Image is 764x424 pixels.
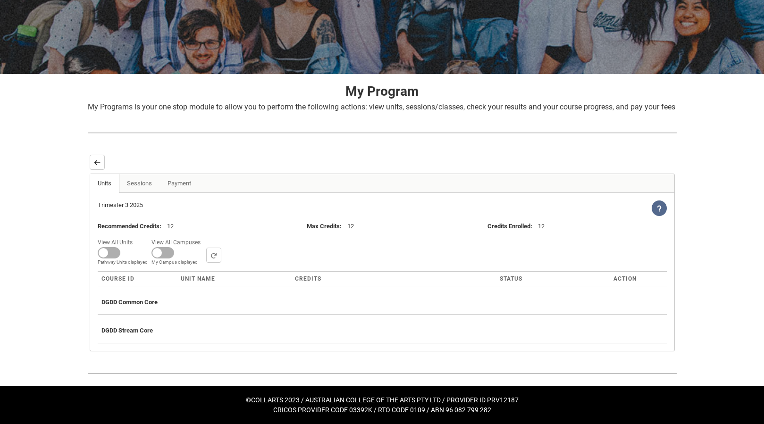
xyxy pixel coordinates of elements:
span: Pathway Units displayed [98,258,148,266]
span: View All Units [98,236,136,247]
span: Unit Name [181,275,215,282]
img: REDU_GREY_LINE [88,128,677,138]
lightning-formatted-text: Recommended Credits [98,223,160,230]
strong: My Program [345,83,419,99]
div: Trimester 3 2025 [98,200,382,210]
span: : [98,223,167,230]
img: REDU_GREY_LINE [88,368,677,378]
span: Action [613,275,637,282]
a: Sessions [119,174,160,193]
span: DGDD Common Core [101,299,158,306]
span: Status [500,275,522,282]
a: Units [90,174,119,193]
span: : [307,223,347,230]
button: Back [90,155,105,170]
span: View Help [652,204,667,211]
span: : [487,223,538,230]
lightning-icon: View Help [652,200,667,216]
span: Credits [295,275,321,282]
lightning-formatted-text: Credits Enrolled [487,223,530,230]
span: View All Campuses [151,236,204,247]
lightning-formatted-text: 12 [347,223,354,230]
button: Search [206,248,221,263]
a: Payment [160,174,199,193]
span: Course ID [101,275,134,282]
lightning-formatted-text: 12 [538,223,545,230]
lightning-formatted-text: 12 [167,223,174,230]
span: My Campus displayed [151,258,204,266]
span: DGDD Stream Core [101,327,153,334]
span: My Programs is your one stop module to allow you to perform the following actions: view units, se... [88,102,675,111]
lightning-formatted-text: Max Credits [307,223,340,230]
